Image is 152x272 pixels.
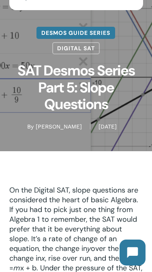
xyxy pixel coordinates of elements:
[27,124,34,129] span: By
[9,244,119,263] span: over the change in
[45,253,119,263] span: , rise over run, and the
[110,230,152,272] iframe: Chatbot
[36,27,115,39] a: Desmos Guide Series
[90,124,125,129] span: [DATE]
[36,123,82,130] a: [PERSON_NAME]
[9,54,143,121] h1: SAT Desmos Series Part 5: Slope Questions
[41,254,45,262] span: x
[52,42,100,54] a: Digital SAT
[13,263,20,272] span: m
[87,244,91,253] span: y
[9,185,138,253] span: On the Digital SAT, slope questions are considered the heart of basic Algebra. If you had to pick...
